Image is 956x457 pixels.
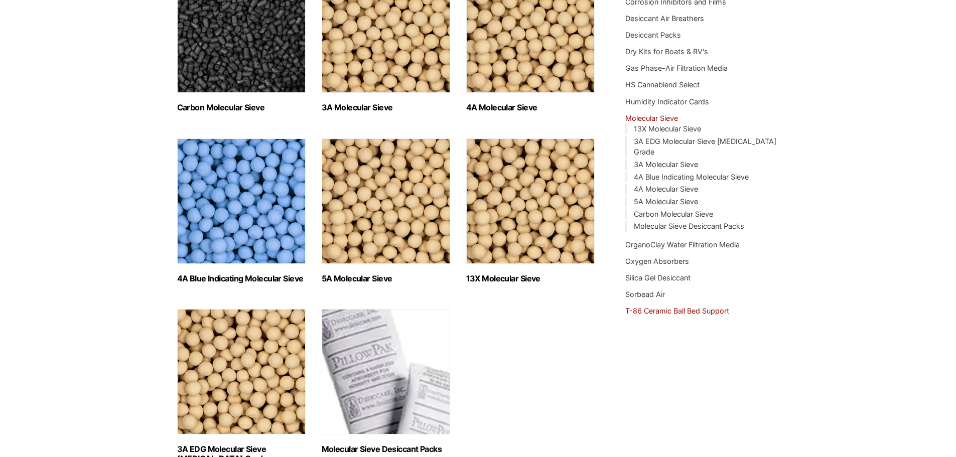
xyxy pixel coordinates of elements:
[625,31,681,39] a: Desiccant Packs
[625,257,689,265] a: Oxygen Absorbers
[466,138,595,283] a: Visit product category 13X Molecular Sieve
[625,240,740,249] a: OrganoClay Water Filtration Media
[177,274,306,283] h2: 4A Blue Indicating Molecular Sieve
[625,47,708,56] a: Dry Kits for Boats & RV's
[466,138,595,264] img: 13X Molecular Sieve
[322,274,450,283] h2: 5A Molecular Sieve
[634,185,698,193] a: 4A Molecular Sieve
[466,274,595,283] h2: 13X Molecular Sieve
[625,14,704,23] a: Desiccant Air Breathers
[625,64,728,72] a: Gas Phase-Air Filtration Media
[177,309,306,434] img: 3A EDG Molecular Sieve Ethanol Grade
[322,309,450,454] a: Visit product category Molecular Sieve Desiccant Packs
[625,114,678,122] a: Molecular Sieve
[322,138,450,264] img: 5A Molecular Sieve
[634,210,713,218] a: Carbon Molecular Sieve
[625,307,729,315] a: T-86 Ceramic Ball Bed Support
[625,290,665,298] a: Sorbead Air
[634,173,749,181] a: 4A Blue Indicating Molecular Sieve
[634,197,698,206] a: 5A Molecular Sieve
[634,137,776,157] a: 3A EDG Molecular Sieve [MEDICAL_DATA] Grade
[634,222,744,230] a: Molecular Sieve Desiccant Packs
[625,97,709,106] a: Humidity Indicator Cards
[177,138,306,283] a: Visit product category 4A Blue Indicating Molecular Sieve
[177,138,306,264] img: 4A Blue Indicating Molecular Sieve
[625,80,700,89] a: HS Cannablend Select
[322,138,450,283] a: Visit product category 5A Molecular Sieve
[466,103,595,112] h2: 4A Molecular Sieve
[322,103,450,112] h2: 3A Molecular Sieve
[634,124,701,133] a: 13X Molecular Sieve
[625,273,691,282] a: Silica Gel Desiccant
[322,309,450,434] img: Molecular Sieve Desiccant Packs
[177,103,306,112] h2: Carbon Molecular Sieve
[322,444,450,454] h2: Molecular Sieve Desiccant Packs
[634,160,698,169] a: 3A Molecular Sieve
